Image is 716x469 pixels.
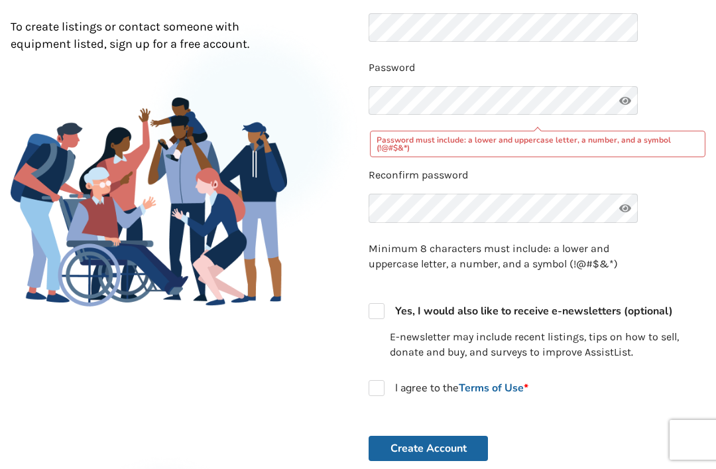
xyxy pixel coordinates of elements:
[369,60,705,76] p: Password
[459,381,528,395] a: Terms of Use*
[369,380,528,396] label: I agree to the
[11,19,287,52] p: To create listings or contact someone with equipment listed, sign up for a free account.
[369,241,638,272] p: Minimum 8 characters must include: a lower and uppercase letter, a number, and a symbol (!@#$&*)
[369,436,488,461] button: Create Account
[390,330,705,360] p: E-newsletter may include recent listings, tips on how to sell, donate and buy, and surveys to imp...
[11,98,287,306] img: Family Gathering
[369,168,705,183] p: Reconfirm password
[370,131,706,157] div: Password must include: a lower and uppercase letter, a number, and a symbol (!@#$&*)
[395,304,673,318] strong: Yes, I would also like to receive e-newsletters (optional)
